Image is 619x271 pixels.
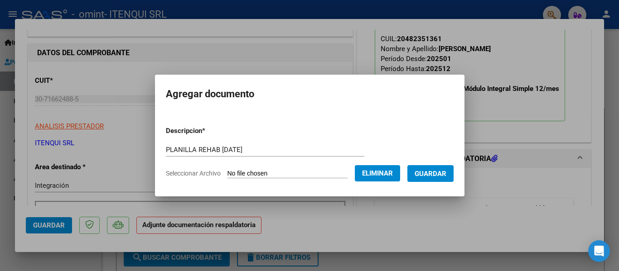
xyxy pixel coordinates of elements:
[166,126,252,136] p: Descripcion
[355,165,400,181] button: Eliminar
[588,240,610,262] div: Open Intercom Messenger
[166,86,454,103] h2: Agregar documento
[362,169,393,177] span: Eliminar
[415,170,446,178] span: Guardar
[407,165,454,182] button: Guardar
[166,170,221,177] span: Seleccionar Archivo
